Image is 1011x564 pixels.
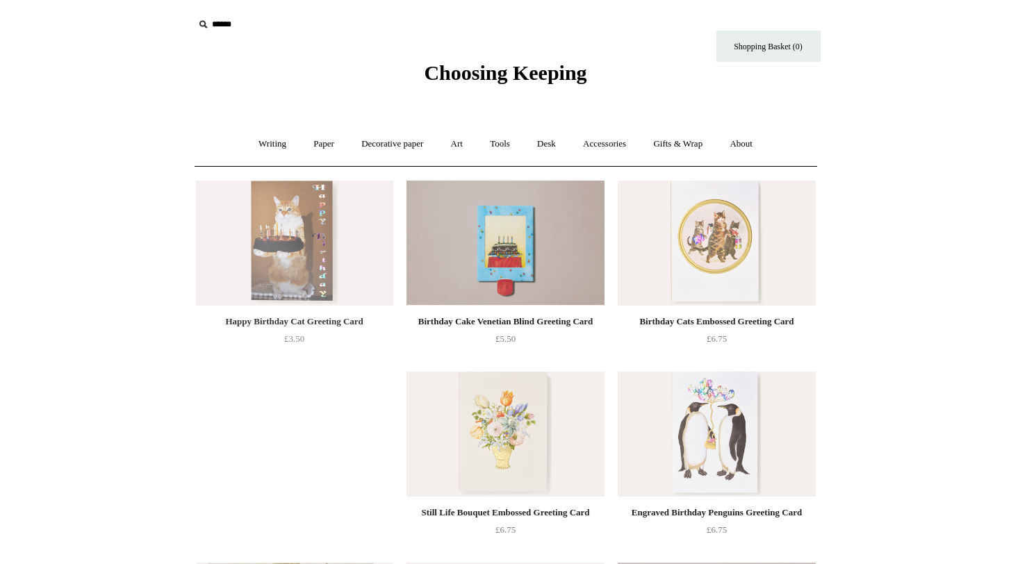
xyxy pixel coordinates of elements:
[196,313,393,370] a: Happy Birthday Cat Greeting Card £3.50
[716,31,821,62] a: Shopping Basket (0)
[406,313,604,370] a: Birthday Cake Venetian Blind Greeting Card £5.50
[196,181,393,306] img: Happy Birthday Cat Greeting Card
[618,372,815,497] a: Engraved Birthday Penguins Greeting Card Engraved Birthday Penguins Greeting Card
[301,126,347,163] a: Paper
[618,504,815,561] a: Engraved Birthday Penguins Greeting Card £6.75
[406,372,604,497] img: Still Life Bouquet Embossed Greeting Card
[621,504,812,521] div: Engraved Birthday Penguins Greeting Card
[246,126,299,163] a: Writing
[707,524,727,535] span: £6.75
[621,313,812,330] div: Birthday Cats Embossed Greeting Card
[284,333,304,344] span: £3.50
[495,524,516,535] span: £6.75
[349,126,436,163] a: Decorative paper
[477,126,523,163] a: Tools
[438,126,475,163] a: Art
[406,504,604,561] a: Still Life Bouquet Embossed Greeting Card £6.75
[424,61,586,84] span: Choosing Keeping
[406,372,604,497] a: Still Life Bouquet Embossed Greeting Card Still Life Bouquet Embossed Greeting Card
[410,504,600,521] div: Still Life Bouquet Embossed Greeting Card
[618,372,815,497] img: Engraved Birthday Penguins Greeting Card
[199,313,390,330] div: Happy Birthday Cat Greeting Card
[424,72,586,82] a: Choosing Keeping
[707,333,727,344] span: £6.75
[196,181,393,306] a: Happy Birthday Cat Greeting Card Happy Birthday Cat Greeting Card
[641,126,715,163] a: Gifts & Wrap
[618,181,815,306] img: Birthday Cats Embossed Greeting Card
[525,126,568,163] a: Desk
[495,333,516,344] span: £5.50
[618,313,815,370] a: Birthday Cats Embossed Greeting Card £6.75
[406,181,604,306] a: Birthday Cake Venetian Blind Greeting Card Birthday Cake Venetian Blind Greeting Card
[410,313,600,330] div: Birthday Cake Venetian Blind Greeting Card
[406,181,604,306] img: Birthday Cake Venetian Blind Greeting Card
[618,181,815,306] a: Birthday Cats Embossed Greeting Card Birthday Cats Embossed Greeting Card
[570,126,639,163] a: Accessories
[717,126,765,163] a: About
